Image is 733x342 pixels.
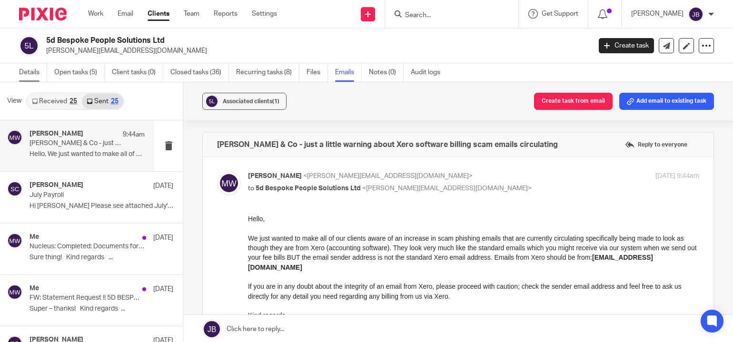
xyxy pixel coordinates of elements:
p: Super – thanks! Kind regards ... [30,305,173,313]
p: Hello, We just wanted to make all of our... [30,150,145,158]
span: Associated clients [223,98,279,104]
h2: 5d Bespoke People Solutions Ltd [46,36,477,46]
img: svg%3E [7,284,22,300]
span: [PERSON_NAME] [248,173,302,179]
a: Work [88,9,103,19]
span: to [248,185,254,192]
button: Create task from email [534,93,613,110]
p: [DATE] [153,181,173,191]
p: [PERSON_NAME] & Co - just a little warning about Xero software billing scam emails circulating [30,139,122,147]
input: Search [404,11,490,20]
a: Emails [335,63,362,82]
a: Notes (0) [369,63,404,82]
img: svg%3E [205,94,219,108]
a: Closed tasks (36) [170,63,229,82]
button: Add email to existing task [619,93,714,110]
a: Audit logs [411,63,447,82]
p: [DATE] [153,284,173,294]
img: svg%3E [7,181,22,196]
a: Details [19,63,47,82]
a: Clients [148,9,169,19]
img: svg%3E [688,7,703,22]
p: FW: Statement Request !! 5D BESPOKE PEOPLE SOLUTIONS LTD - CW-32846 [30,294,145,302]
p: Hi [PERSON_NAME] Please see attached July's payroll... [30,202,173,210]
a: Files [307,63,328,82]
a: Recurring tasks (8) [236,63,299,82]
span: View [7,96,21,106]
a: Received25 [27,94,82,109]
h4: Me [30,233,39,241]
a: Client tasks (0) [112,63,163,82]
span: 5d Bespoke People Solutions Ltd [256,185,361,192]
span: Get Support [542,10,578,17]
img: svg%3E [217,171,241,195]
p: 9:44am [123,130,145,139]
label: Reply to everyone [623,137,690,152]
p: [DATE] [153,233,173,243]
button: Associated clients(1) [202,93,287,110]
a: Reports [214,9,238,19]
h4: Me [30,284,39,293]
span: <[PERSON_NAME][EMAIL_ADDRESS][DOMAIN_NAME]> [362,185,532,192]
p: Sure thing! Kind regards ... [30,254,173,262]
a: Sent25 [82,94,123,109]
img: Pixie [19,8,67,20]
div: 25 [69,98,77,105]
span: (1) [272,98,279,104]
p: [PERSON_NAME][EMAIL_ADDRESS][DOMAIN_NAME] [46,46,584,56]
p: Nucleus: Completed: Documents for your DocuSign Signature [30,243,145,251]
span: <[PERSON_NAME][EMAIL_ADDRESS][DOMAIN_NAME]> [303,173,473,179]
a: Settings [252,9,277,19]
img: svg%3E [19,36,39,56]
h4: [PERSON_NAME] [30,181,83,189]
div: 25 [111,98,119,105]
img: svg%3E [7,233,22,248]
a: Open tasks (5) [54,63,105,82]
a: Email [118,9,133,19]
p: [PERSON_NAME] [631,9,683,19]
img: svg%3E [7,130,22,145]
a: Team [184,9,199,19]
p: July Payroll [30,191,145,199]
a: Create task [599,38,654,53]
p: [DATE] 9:44am [655,171,699,181]
h4: [PERSON_NAME] & Co - just a little warning about Xero software billing scam emails circulating [217,140,558,149]
h4: [PERSON_NAME] [30,130,83,138]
